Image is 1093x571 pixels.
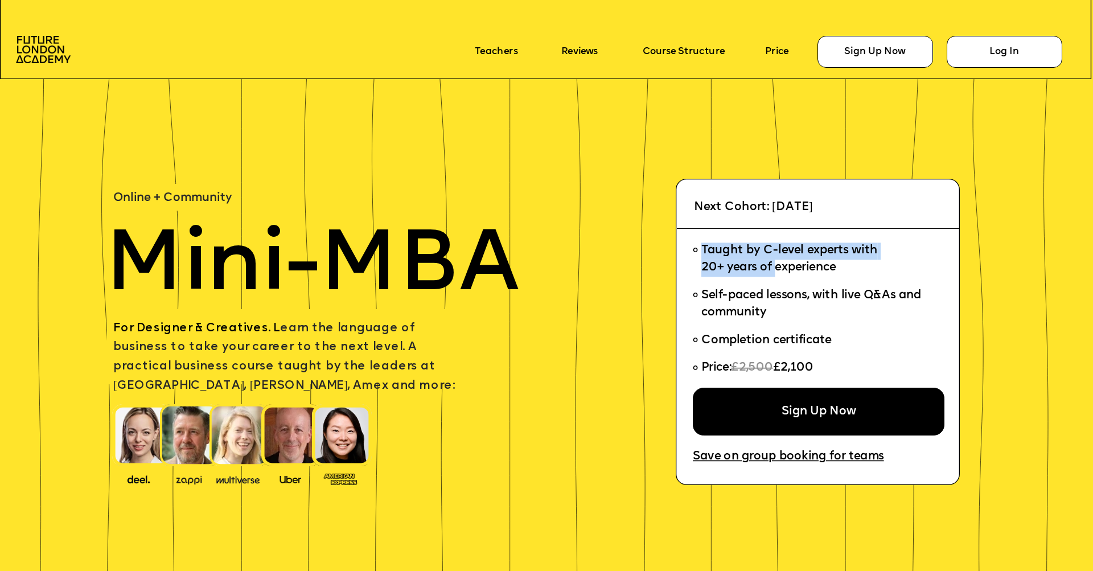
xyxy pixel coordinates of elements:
a: Course Structure [643,46,725,57]
img: image-99cff0b2-a396-4aab-8550-cf4071da2cb9.png [269,473,312,484]
span: For Designer & Creatives. L [113,323,280,335]
span: Price: [701,362,732,374]
img: image-388f4489-9820-4c53-9b08-f7df0b8d4ae2.png [117,471,160,485]
span: Taught by C-level experts with 20+ years of experience [701,245,877,274]
a: Teachers [475,46,517,57]
a: Price [765,46,788,57]
img: image-b7d05013-d886-4065-8d38-3eca2af40620.png [212,471,264,485]
span: £2,100 [773,362,813,374]
img: image-93eab660-639c-4de6-957c-4ae039a0235a.png [319,470,362,486]
span: earn the language of business to take your career to the next level. A practical business course ... [113,323,454,392]
a: Save on group booking for teams [693,450,884,463]
a: Reviews [561,46,598,57]
span: Self-paced lessons, with live Q&As and community [701,290,924,319]
img: image-aac980e9-41de-4c2d-a048-f29dd30a0068.png [16,36,71,64]
span: Online + Community [113,192,232,204]
span: Completion certificate [701,334,832,346]
span: Mini-MBA [105,225,519,310]
span: Next Cohort: [DATE] [694,201,813,213]
span: £2,500 [731,362,773,374]
img: image-b2f1584c-cbf7-4a77-bbe0-f56ae6ee31f2.png [167,473,210,484]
